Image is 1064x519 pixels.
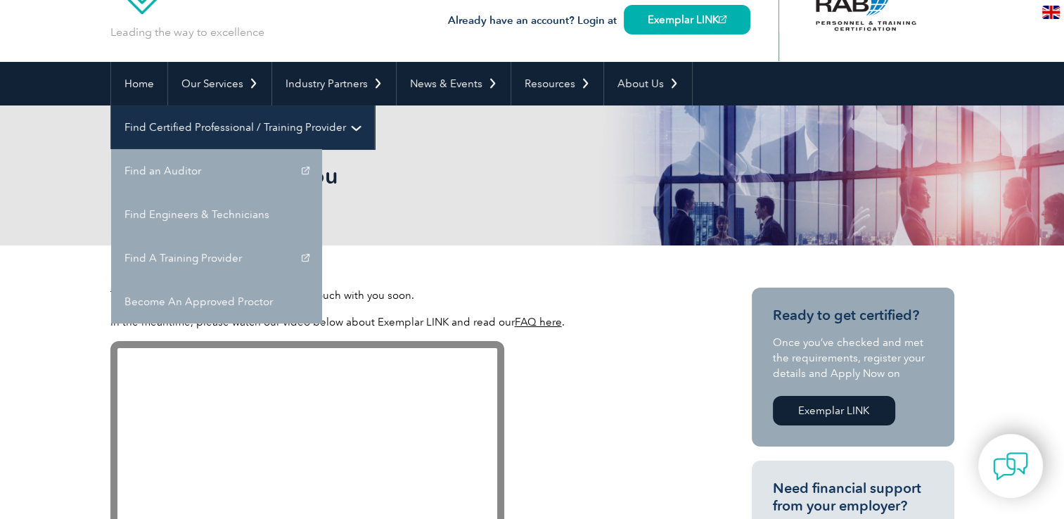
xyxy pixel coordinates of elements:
a: Find Certified Professional / Training Provider [111,105,374,149]
a: News & Events [397,62,511,105]
h3: Ready to get certified? [773,307,933,324]
img: contact-chat.png [993,449,1028,484]
a: Find an Auditor [111,149,322,193]
p: Once you’ve checked and met the requirements, register your details and Apply Now on [773,335,933,381]
img: open_square.png [719,15,726,23]
a: Our Services [168,62,271,105]
h1: Contact Us Thank You [110,162,650,189]
a: Become An Approved Proctor [111,280,322,323]
a: Exemplar LINK [773,396,895,425]
a: Resources [511,62,603,105]
a: Home [111,62,167,105]
p: Leading the way to excellence [110,25,264,40]
p: Thank you for your enquiry. We will be in touch with you soon. [110,288,701,303]
a: Exemplar LINK [624,5,750,34]
a: FAQ here [515,316,562,328]
a: Industry Partners [272,62,396,105]
p: In the meantime, please watch our video below about Exemplar LINK and read our . [110,314,701,330]
a: About Us [604,62,692,105]
h3: Need financial support from your employer? [773,480,933,515]
h3: Already have an account? Login at [448,12,750,30]
a: Find A Training Provider [111,236,322,280]
a: Find Engineers & Technicians [111,193,322,236]
img: en [1042,6,1060,19]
